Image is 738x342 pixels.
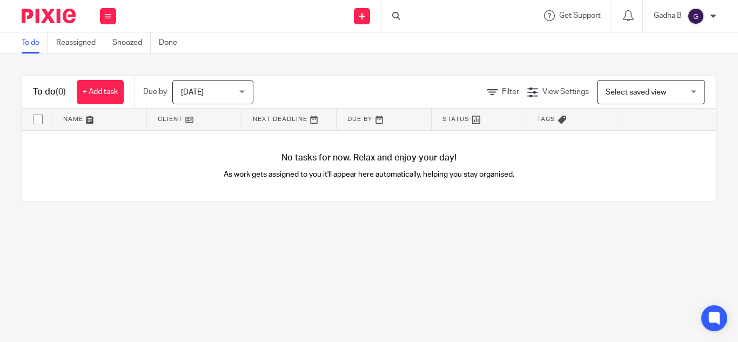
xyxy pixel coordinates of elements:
[33,86,66,98] h1: To do
[687,8,705,25] img: svg%3E
[22,32,48,53] a: To do
[542,88,589,96] span: View Settings
[56,32,104,53] a: Reassigned
[143,86,167,97] p: Due by
[559,12,601,19] span: Get Support
[654,10,682,21] p: Gadha B
[537,116,555,122] span: Tags
[502,88,519,96] span: Filter
[56,88,66,96] span: (0)
[606,89,666,96] span: Select saved view
[112,32,151,53] a: Snoozed
[159,32,185,53] a: Done
[181,89,204,96] span: [DATE]
[77,80,124,104] a: + Add task
[22,152,716,164] h4: No tasks for now. Relax and enjoy your day!
[22,9,76,23] img: Pixie
[196,169,542,180] p: As work gets assigned to you it'll appear here automatically, helping you stay organised.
